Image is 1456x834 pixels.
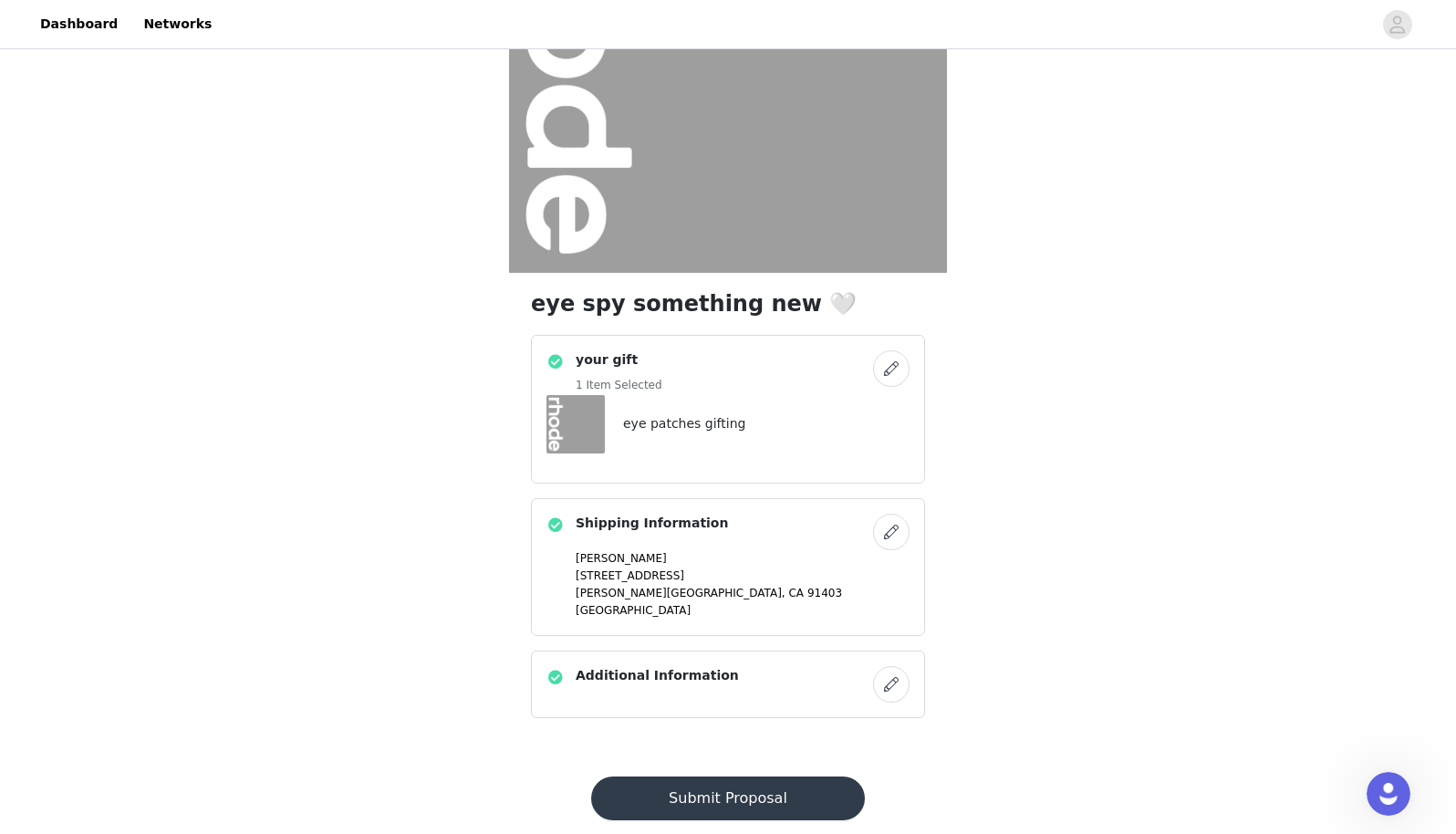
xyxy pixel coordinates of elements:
[1388,10,1406,39] div: avatar
[29,4,129,45] a: Dashboard
[531,287,925,320] h1: eye spy something new 🤍
[132,4,223,45] a: Networks
[576,377,662,393] h5: 1 Item Selected
[576,602,910,619] p: [GEOGRAPHIC_DATA]
[531,498,925,636] div: Shipping Information
[788,587,804,599] span: CA
[623,414,745,433] h4: eye patches gifting
[531,335,925,484] div: your gift
[576,350,662,370] h4: your gift
[576,568,910,584] p: [STREET_ADDRESS]
[807,587,842,599] span: 91403
[531,651,925,718] div: Additional Information
[576,587,785,599] span: [PERSON_NAME][GEOGRAPHIC_DATA],
[576,514,728,533] h4: Shipping Information
[546,395,605,453] img: eye patches gifting
[1367,772,1410,816] iframe: Intercom live chat
[576,550,910,567] p: [PERSON_NAME]
[591,777,864,820] button: Submit Proposal
[576,666,739,685] h4: Additional Information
